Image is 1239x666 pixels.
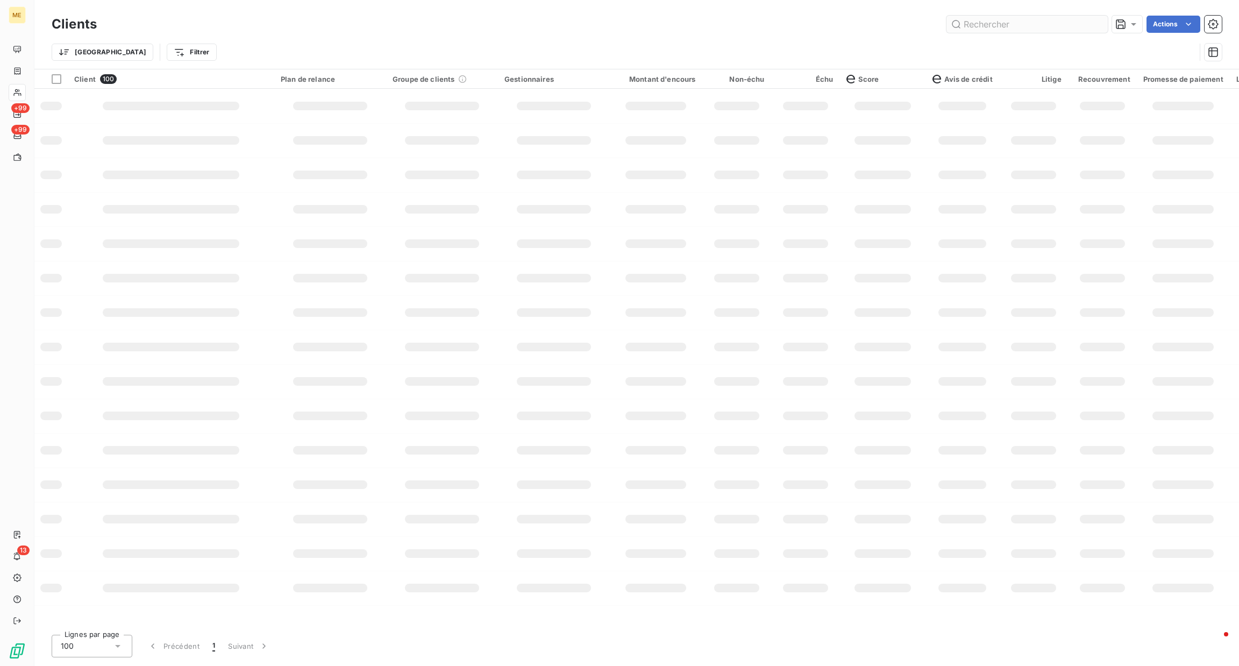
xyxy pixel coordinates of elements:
[222,635,276,657] button: Suivant
[846,75,879,83] span: Score
[100,74,117,84] span: 100
[9,6,26,24] div: ME
[11,103,30,113] span: +99
[616,75,696,83] div: Montant d'encours
[504,75,603,83] div: Gestionnaires
[212,641,215,651] span: 1
[281,75,380,83] div: Plan de relance
[946,16,1108,33] input: Rechercher
[17,545,30,555] span: 13
[1074,75,1130,83] div: Recouvrement
[1143,75,1223,83] div: Promesse de paiement
[206,635,222,657] button: 1
[167,44,216,61] button: Filtrer
[932,75,993,83] span: Avis de crédit
[52,44,153,61] button: [GEOGRAPHIC_DATA]
[709,75,765,83] div: Non-échu
[1202,629,1228,655] iframe: Intercom live chat
[11,125,30,134] span: +99
[74,75,96,83] span: Client
[61,641,74,651] span: 100
[9,642,26,660] img: Logo LeanPay
[1006,75,1062,83] div: Litige
[1147,16,1200,33] button: Actions
[141,635,206,657] button: Précédent
[778,75,834,83] div: Échu
[393,75,455,83] span: Groupe de clients
[52,15,97,34] h3: Clients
